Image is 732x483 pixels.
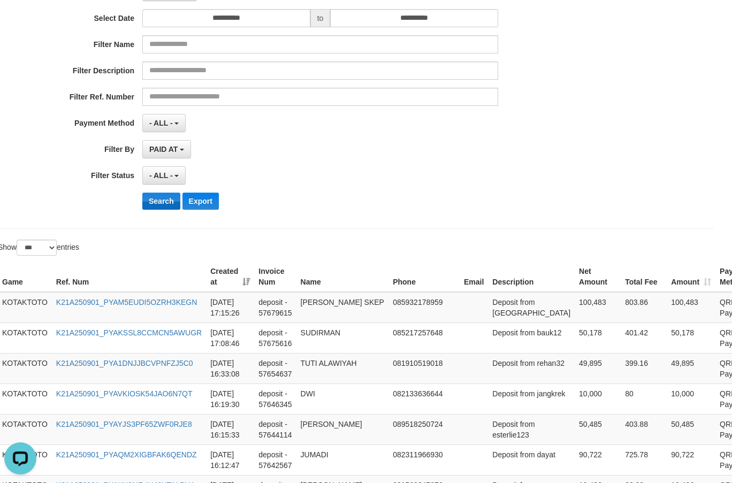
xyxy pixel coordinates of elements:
td: 803.86 [621,292,667,323]
td: 50,178 [575,323,621,353]
span: to [310,9,331,27]
th: Created at: activate to sort column ascending [206,262,254,292]
span: PAID AT [149,145,178,154]
td: Deposit from bauk12 [488,323,575,353]
td: Deposit from jangkrek [488,384,575,414]
th: Net Amount [575,262,621,292]
a: K21A250901_PYAYJS3PF65ZWF0RJE8 [56,420,192,428]
td: [DATE] 17:08:46 [206,323,254,353]
td: [DATE] 16:15:33 [206,414,254,444]
td: 100,483 [575,292,621,323]
button: PAID AT [142,140,191,158]
td: [PERSON_NAME] [296,414,389,444]
td: 081910519018 [388,353,460,384]
td: [DATE] 16:19:30 [206,384,254,414]
td: 90,722 [575,444,621,475]
th: Phone [388,262,460,292]
td: 49,895 [575,353,621,384]
button: Search [142,193,180,210]
td: 082311966930 [388,444,460,475]
span: - ALL - [149,119,173,127]
td: 399.16 [621,353,667,384]
button: - ALL - [142,166,186,185]
td: SUDIRMAN [296,323,389,353]
a: K21A250901_PYAVKIOSK54JAO6N7QT [56,389,193,398]
td: 90,722 [667,444,715,475]
td: TUTI ALAWIYAH [296,353,389,384]
th: Total Fee [621,262,667,292]
td: [DATE] 17:15:26 [206,292,254,323]
td: deposit - 57679615 [254,292,296,323]
td: Deposit from esterlie123 [488,414,575,444]
td: 49,895 [667,353,715,384]
td: 082133636644 [388,384,460,414]
th: Invoice Num [254,262,296,292]
td: 089518250724 [388,414,460,444]
td: 085932178959 [388,292,460,323]
td: 725.78 [621,444,667,475]
td: Deposit from [GEOGRAPHIC_DATA] [488,292,575,323]
td: [DATE] 16:12:47 [206,444,254,475]
td: 10,000 [575,384,621,414]
td: 401.42 [621,323,667,353]
button: Open LiveChat chat widget [4,4,36,36]
td: 50,485 [667,414,715,444]
th: Description [488,262,575,292]
td: DWI [296,384,389,414]
th: Name [296,262,389,292]
a: K21A250901_PYAKSSL8CCMCN5AWUGR [56,328,202,337]
button: - ALL - [142,114,186,132]
td: 80 [621,384,667,414]
td: deposit - 57642567 [254,444,296,475]
td: deposit - 57644114 [254,414,296,444]
th: Ref. Num [52,262,206,292]
th: Amount: activate to sort column ascending [667,262,715,292]
td: [DATE] 16:33:08 [206,353,254,384]
a: K21A250901_PYAM5EUDI5OZRH3KEGN [56,298,197,306]
td: deposit - 57646345 [254,384,296,414]
td: 10,000 [667,384,715,414]
td: JUMADI [296,444,389,475]
span: - ALL - [149,171,173,180]
select: Showentries [17,240,57,256]
a: K21A250901_PYA1DNJJBCVPNFZJ5C0 [56,359,193,367]
td: Deposit from rehan32 [488,353,575,384]
th: Email [460,262,488,292]
td: [PERSON_NAME] SKEP [296,292,389,323]
td: 403.88 [621,414,667,444]
td: 50,178 [667,323,715,353]
button: Export [182,193,219,210]
a: K21A250901_PYAQM2XIGBFAK6QENDZ [56,450,197,459]
td: Deposit from dayat [488,444,575,475]
td: 50,485 [575,414,621,444]
td: 085217257648 [388,323,460,353]
td: deposit - 57654637 [254,353,296,384]
td: 100,483 [667,292,715,323]
td: deposit - 57675616 [254,323,296,353]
